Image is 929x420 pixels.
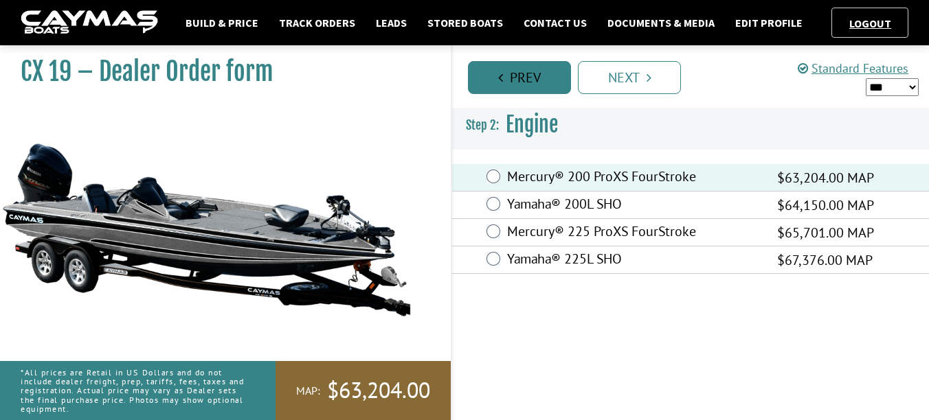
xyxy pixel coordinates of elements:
[798,60,908,76] a: Standard Features
[578,61,681,94] a: Next
[464,59,929,94] ul: Pagination
[517,14,594,32] a: Contact Us
[842,16,898,30] a: Logout
[369,14,414,32] a: Leads
[601,14,721,32] a: Documents & Media
[507,168,760,188] label: Mercury® 200 ProXS FourStroke
[21,361,245,420] p: *All prices are Retail in US Dollars and do not include dealer freight, prep, tariffs, fees, taxe...
[21,10,158,36] img: caymas-dealer-connect-2ed40d3bc7270c1d8d7ffb4b79bf05adc795679939227970def78ec6f6c03838.gif
[452,100,929,150] h3: Engine
[327,376,430,405] span: $63,204.00
[777,222,874,243] span: $65,701.00 MAP
[296,384,320,398] span: MAP:
[507,223,760,243] label: Mercury® 225 ProXS FourStroke
[507,250,760,270] label: Yamaha® 225L SHO
[276,361,451,420] a: MAP:$63,204.00
[468,61,571,94] a: Prev
[777,250,873,270] span: $67,376.00 MAP
[179,14,265,32] a: Build & Price
[777,167,874,188] span: $63,204.00 MAP
[421,14,510,32] a: Stored Boats
[777,195,874,215] span: $64,150.00 MAP
[272,14,362,32] a: Track Orders
[21,56,416,87] h1: CX 19 – Dealer Order form
[728,14,809,32] a: Edit Profile
[507,196,760,215] label: Yamaha® 200L SHO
